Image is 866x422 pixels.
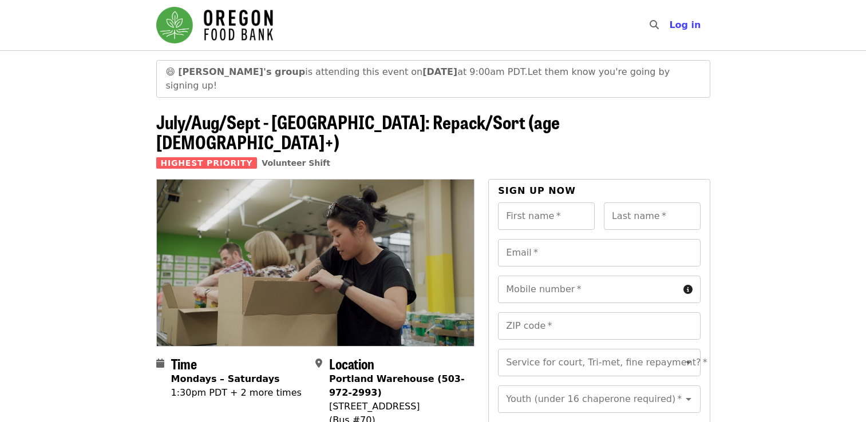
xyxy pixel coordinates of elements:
[171,386,302,400] div: 1:30pm PDT + 2 more times
[156,108,560,155] span: July/Aug/Sept - [GEOGRAPHIC_DATA]: Repack/Sort (age [DEMOGRAPHIC_DATA]+)
[650,19,659,30] i: search icon
[315,358,322,369] i: map-marker-alt icon
[166,66,176,77] span: grinning face emoji
[498,276,678,303] input: Mobile number
[171,353,197,373] span: Time
[683,284,693,295] i: circle-info icon
[262,158,330,168] a: Volunteer Shift
[178,66,305,77] strong: [PERSON_NAME]'s group
[669,19,701,30] span: Log in
[422,66,457,77] strong: [DATE]
[156,358,164,369] i: calendar icon
[498,185,576,196] span: Sign up now
[660,14,710,37] button: Log in
[329,373,465,398] strong: Portland Warehouse (503-972-2993)
[604,202,701,230] input: Last name
[498,202,595,230] input: First name
[681,355,697,371] button: Open
[681,391,697,407] button: Open
[157,180,474,345] img: July/Aug/Sept - Portland: Repack/Sort (age 8+) organized by Oregon Food Bank
[156,157,258,169] span: Highest Priority
[329,353,374,373] span: Location
[666,11,675,39] input: Search
[498,239,700,266] input: Email
[156,7,273,43] img: Oregon Food Bank - Home
[329,400,465,413] div: [STREET_ADDRESS]
[171,373,280,384] strong: Mondays – Saturdays
[178,66,527,77] span: is attending this event on at 9:00am PDT.
[498,312,700,340] input: ZIP code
